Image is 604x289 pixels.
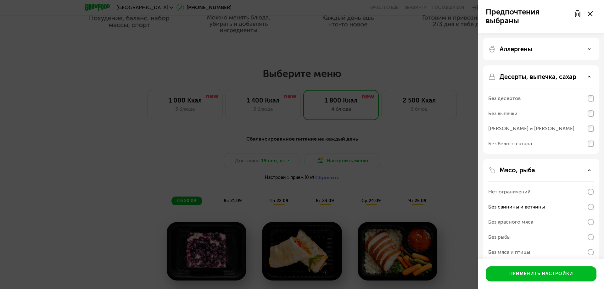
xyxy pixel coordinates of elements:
p: Десерты, выпечка, сахар [500,73,576,81]
div: Без красного мяса [488,218,533,226]
div: Без десертов [488,95,521,102]
div: Нет ограничений [488,188,531,196]
div: [PERSON_NAME] и [PERSON_NAME] [488,125,574,132]
div: Без белого сахара [488,140,532,147]
div: Без свинины и ветчины [488,203,545,211]
button: Применить настройки [486,266,596,281]
div: Применить настройки [509,271,573,277]
p: Аллергены [500,45,532,53]
p: Мясо, рыба [500,166,535,174]
div: Без рыбы [488,233,511,241]
div: Без мяса и птицы [488,248,530,256]
p: Предпочтения выбраны [486,8,570,25]
div: Без выпечки [488,110,517,117]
